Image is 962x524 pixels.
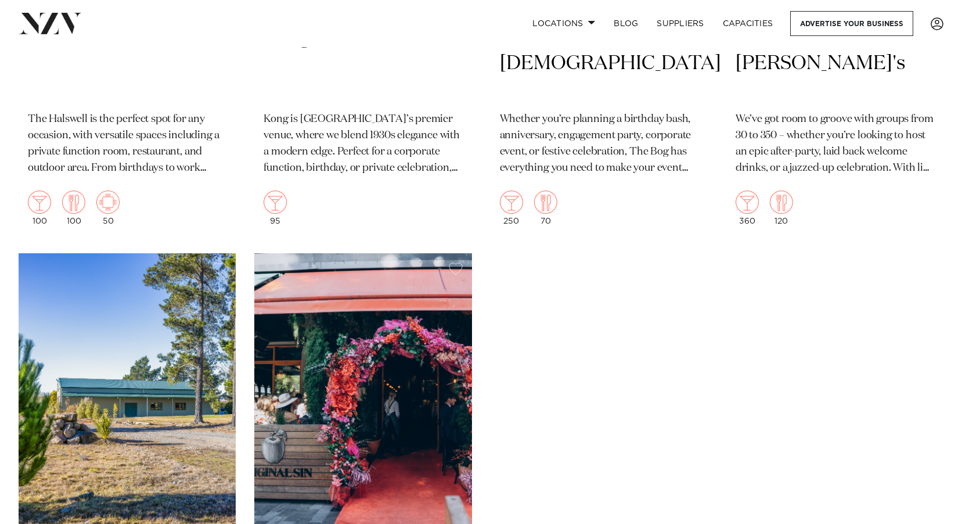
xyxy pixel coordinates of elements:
[500,191,523,225] div: 250
[62,191,85,225] div: 100
[96,191,120,225] div: 50
[647,11,713,36] a: SUPPLIERS
[534,191,557,214] img: dining.png
[736,24,934,103] h2: Fat [PERSON_NAME]'s
[736,112,934,177] p: We’ve got room to groove with groups from 30 to 350 – whether you’re looking to host an epic afte...
[264,24,462,103] h2: Kong
[500,24,698,103] h2: The [DEMOGRAPHIC_DATA]
[523,11,604,36] a: Locations
[264,191,287,214] img: cocktail.png
[264,112,462,177] p: Kong is [GEOGRAPHIC_DATA]’s premier venue, where we blend 1930s elegance with a modern edge. Perf...
[604,11,647,36] a: BLOG
[28,24,226,103] h2: The Halswell
[534,191,557,225] div: 70
[28,112,226,177] p: The Halswell is the perfect spot for any occasion, with versatile spaces including a private func...
[28,191,51,214] img: cocktail.png
[714,11,783,36] a: Capacities
[62,191,85,214] img: dining.png
[500,112,698,177] p: Whether you’re planning a birthday bash, anniversary, engagement party, corporate event, or festi...
[96,191,120,214] img: meeting.png
[28,191,51,225] div: 100
[736,191,759,225] div: 360
[770,191,793,225] div: 120
[500,191,523,214] img: cocktail.png
[770,191,793,214] img: dining.png
[19,13,82,34] img: nzv-logo.png
[736,191,759,214] img: cocktail.png
[790,11,913,36] a: Advertise your business
[264,191,287,225] div: 95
